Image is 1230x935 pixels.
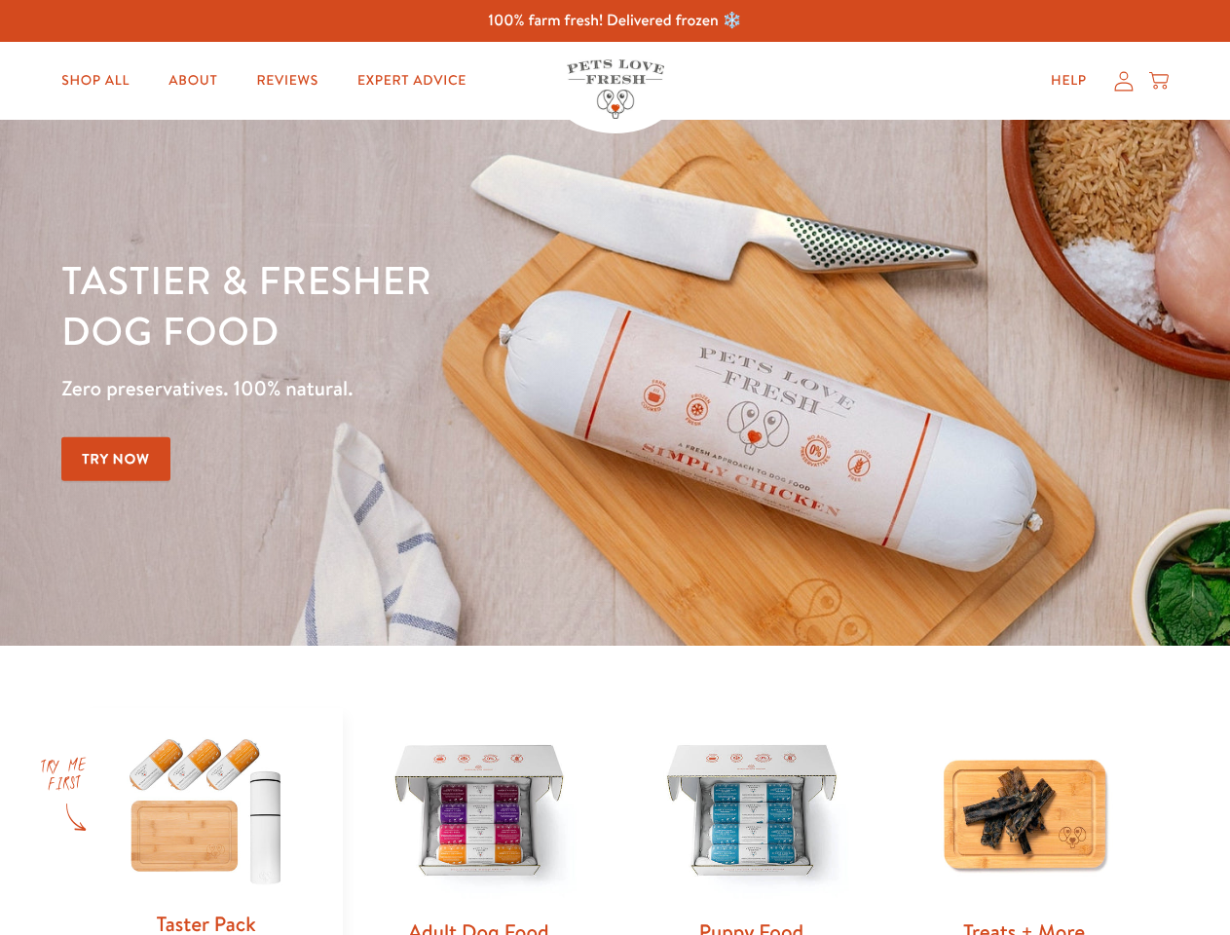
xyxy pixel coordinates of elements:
a: Shop All [46,61,145,100]
img: Pets Love Fresh [567,59,664,119]
p: Zero preservatives. 100% natural. [61,371,800,406]
a: Reviews [241,61,333,100]
a: Expert Advice [342,61,482,100]
a: Help [1035,61,1102,100]
a: About [153,61,233,100]
a: Try Now [61,437,170,481]
h1: Tastier & fresher dog food [61,254,800,355]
